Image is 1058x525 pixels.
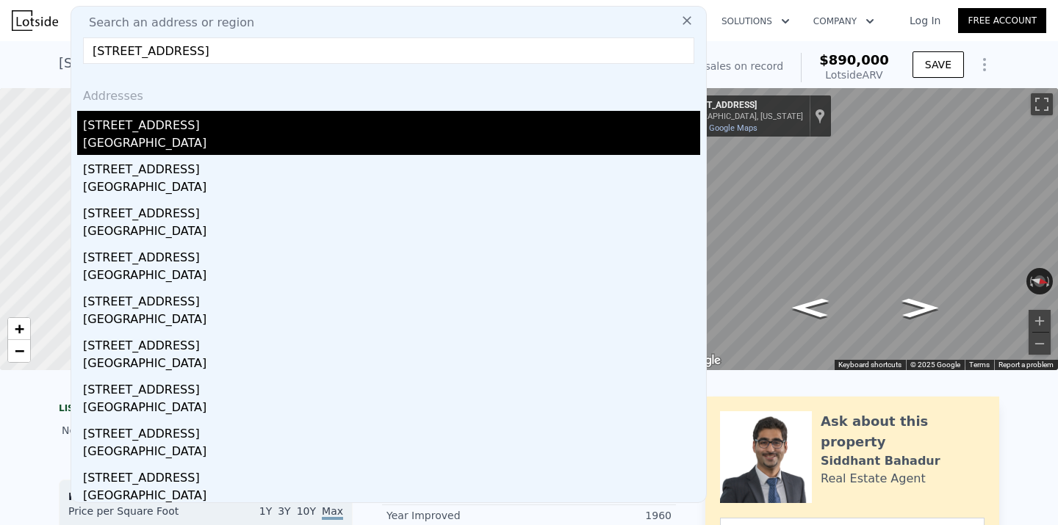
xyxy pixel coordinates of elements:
div: Lotside ARV [819,68,889,82]
div: [STREET_ADDRESS] [83,331,700,355]
span: 3Y [278,505,290,517]
div: Year Improved [386,508,529,523]
div: Ask about this property [821,411,985,452]
div: [GEOGRAPHIC_DATA], [US_STATE] [678,112,803,121]
button: Rotate counterclockwise [1026,268,1034,294]
div: Real Estate Agent [821,470,926,488]
div: [GEOGRAPHIC_DATA] [83,311,700,331]
div: [STREET_ADDRESS] [83,111,700,134]
div: Street View [672,88,1058,370]
a: Zoom in [8,318,30,340]
button: SAVE [913,51,964,78]
button: Zoom out [1029,333,1051,355]
span: + [15,319,24,338]
button: Rotate clockwise [1046,268,1054,294]
button: Solutions [710,8,802,35]
span: 10Y [297,505,316,517]
span: Search an address or region [77,14,254,32]
div: Houses Median Sale [68,489,343,504]
div: [STREET_ADDRESS] [83,243,700,267]
div: LISTING & SALE HISTORY [59,402,353,417]
div: Siddhant Bahadur [821,452,940,470]
input: Enter an address, city, region, neighborhood or zip code [83,37,694,64]
button: Keyboard shortcuts [838,360,902,370]
a: View on Google Maps [678,123,757,133]
div: [GEOGRAPHIC_DATA] [83,399,700,419]
div: Addresses [77,76,700,111]
div: [STREET_ADDRESS] [83,287,700,311]
div: [STREET_ADDRESS] [83,419,700,443]
div: [STREET_ADDRESS] [678,100,803,112]
button: Company [802,8,886,35]
span: − [15,341,24,360]
div: [STREET_ADDRESS] [83,463,700,487]
div: [STREET_ADDRESS] , Kenmore , WA 98028 [59,53,334,73]
div: [GEOGRAPHIC_DATA] [83,355,700,375]
a: Free Account [958,8,1046,33]
div: [STREET_ADDRESS] [83,375,700,399]
div: [GEOGRAPHIC_DATA] [83,134,700,155]
span: 1Y [259,505,272,517]
button: Toggle fullscreen view [1031,93,1053,115]
span: Max [322,505,343,520]
button: Show Options [970,50,999,79]
a: Zoom out [8,340,30,362]
a: Terms (opens in new tab) [969,361,990,369]
div: [GEOGRAPHIC_DATA] [83,222,700,243]
div: [GEOGRAPHIC_DATA] [83,267,700,287]
span: © 2025 Google [910,361,960,369]
span: $890,000 [819,52,889,68]
path: Go North, 76th Pl NE [887,294,954,322]
a: Show location on map [815,108,825,124]
div: [STREET_ADDRESS] [83,199,700,222]
button: Zoom in [1029,310,1051,332]
img: Lotside [12,10,58,31]
div: [GEOGRAPHIC_DATA] [83,487,700,507]
button: Reset the view [1026,273,1054,289]
div: [STREET_ADDRESS] [83,155,700,178]
div: [GEOGRAPHIC_DATA] [83,443,700,463]
a: Log In [892,13,958,28]
div: 1960 [529,508,672,523]
div: [GEOGRAPHIC_DATA] [83,178,700,199]
a: Report a problem [998,361,1054,369]
div: No sales history record for this property. [59,417,353,443]
div: Map [672,88,1058,370]
path: Go South, 76th Pl NE [776,294,844,322]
